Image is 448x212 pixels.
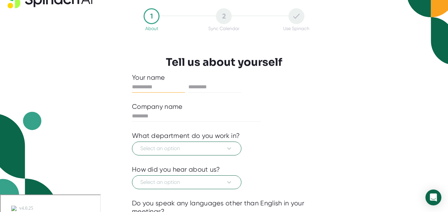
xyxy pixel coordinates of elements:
div: v 4.0.25 [19,11,32,16]
div: Domain: [URL] [17,17,47,22]
div: 2 [216,8,232,24]
div: About [145,26,158,31]
div: Open Intercom Messenger [425,190,441,205]
div: Keywords by Traffic [73,39,112,43]
button: Select an option [132,175,241,189]
span: Select an option [140,145,233,152]
img: website_grey.svg [11,17,16,22]
div: Company name [132,103,183,111]
span: Select an option [140,178,233,186]
img: logo_orange.svg [11,11,16,16]
div: Use Spinach [283,26,309,31]
div: Your name [132,73,316,82]
img: tab_keywords_by_traffic_grey.svg [66,38,71,44]
div: How did you hear about us? [132,165,220,174]
h3: Tell us about yourself [166,56,282,68]
button: Select an option [132,142,241,155]
div: Sync Calendar [208,26,239,31]
img: tab_domain_overview_orange.svg [18,38,23,44]
div: 1 [144,8,160,24]
div: Domain Overview [25,39,59,43]
div: What department do you work in? [132,132,240,140]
